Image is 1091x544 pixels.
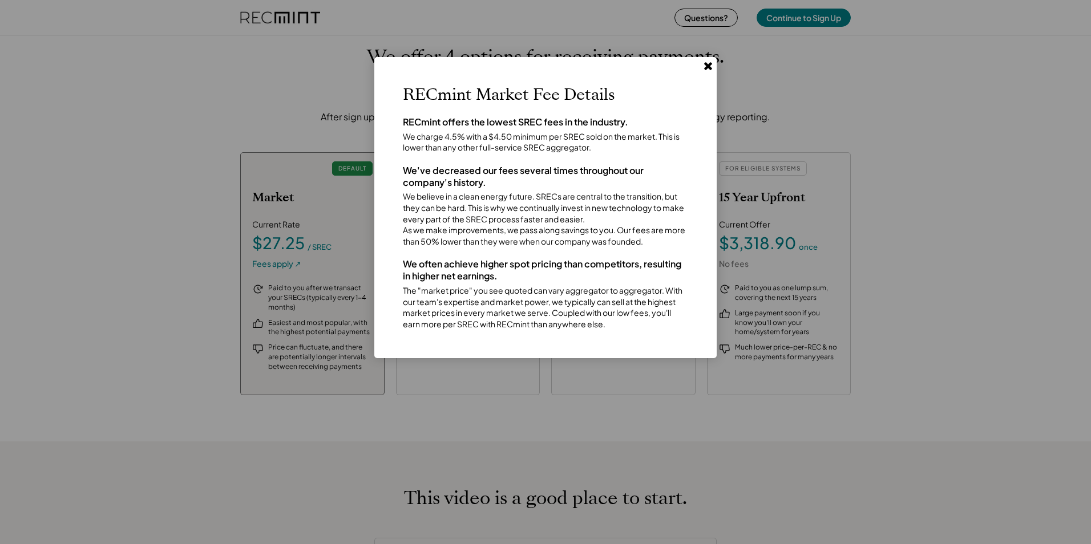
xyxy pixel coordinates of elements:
div: The "market price" you see quoted can vary aggregator to aggregator. With our team's expertise an... [403,285,688,330]
div: We believe in a clean energy future. SRECs are central to the transition, but they can be hard. T... [403,191,688,247]
div: We often achieve higher spot pricing than competitors, resulting in higher net earnings. [403,258,688,282]
div: RECmint offers the lowest SREC fees in the industry. [403,116,688,128]
h2: RECmint Market Fee Details [403,86,688,105]
div: We've decreased our fees several times throughout our company's history. [403,165,688,189]
div: We charge 4.5% with a $4.50 minimum per SREC sold on the market. This is lower than any other ful... [403,131,688,153]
